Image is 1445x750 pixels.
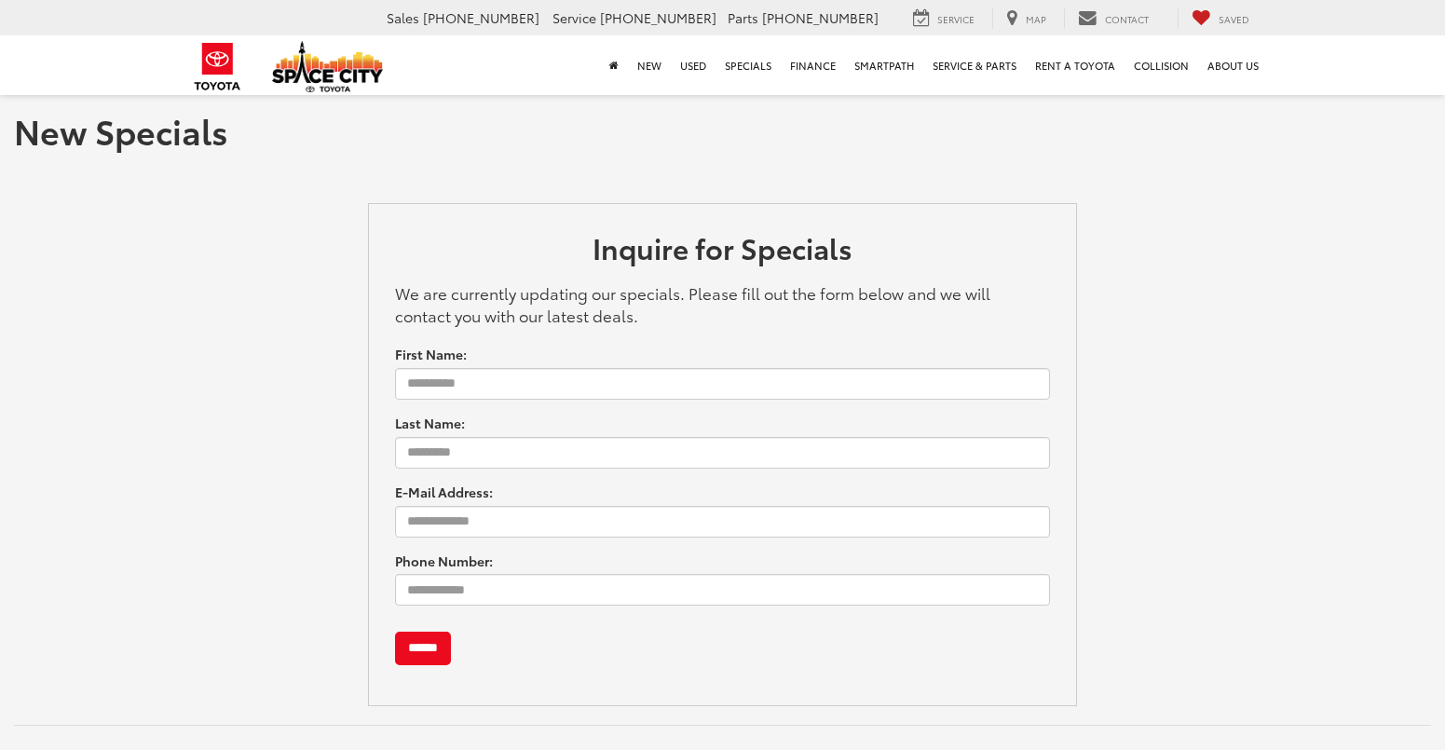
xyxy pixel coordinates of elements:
a: Collision [1125,35,1198,95]
span: Service [552,8,596,27]
a: Home [600,35,628,95]
a: About Us [1198,35,1268,95]
label: First Name: [395,345,467,363]
a: My Saved Vehicles [1178,8,1263,29]
a: Contact [1064,8,1163,29]
span: Contact [1105,12,1149,26]
span: Service [937,12,975,26]
a: SmartPath [845,35,923,95]
img: Toyota [183,36,252,97]
h1: New Specials [14,112,1431,149]
span: [PHONE_NUMBER] [600,8,716,27]
span: Saved [1219,12,1249,26]
span: [PHONE_NUMBER] [762,8,879,27]
span: Sales [387,8,419,27]
label: Last Name: [395,414,465,432]
p: We are currently updating our specials. Please fill out the form below and we will contact you wi... [395,281,1050,326]
a: Service & Parts [923,35,1026,95]
a: Specials [716,35,781,95]
a: Rent a Toyota [1026,35,1125,95]
a: Used [671,35,716,95]
a: Finance [781,35,845,95]
span: [PHONE_NUMBER] [423,8,539,27]
h2: Inquire for Specials [395,232,1050,272]
img: Space City Toyota [272,41,384,92]
label: E-Mail Address: [395,483,493,501]
span: Map [1026,12,1046,26]
span: Parts [728,8,758,27]
label: Phone Number: [395,552,493,570]
a: Map [992,8,1060,29]
a: Service [899,8,988,29]
a: New [628,35,671,95]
